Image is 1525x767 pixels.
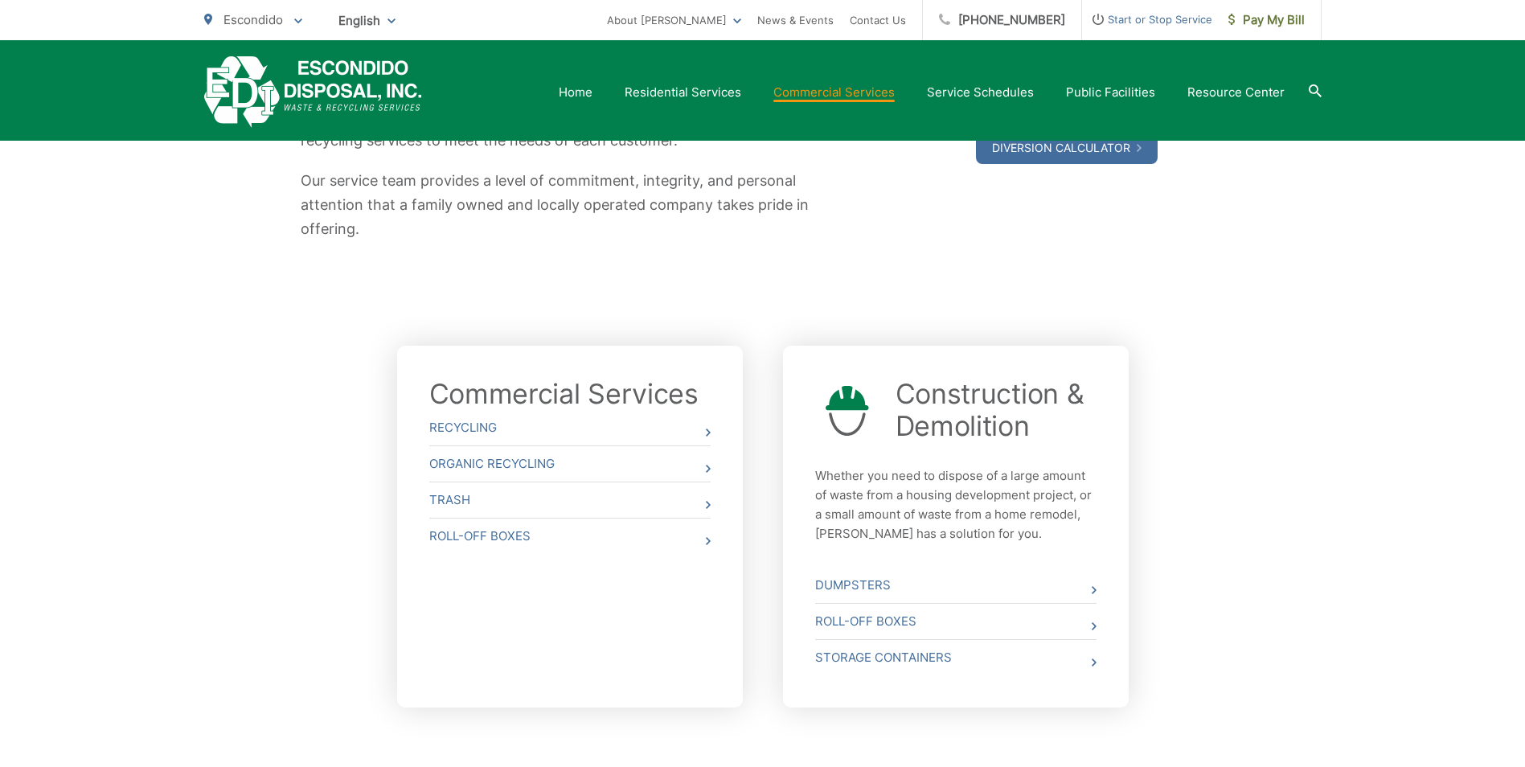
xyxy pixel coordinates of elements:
span: Pay My Bill [1228,10,1305,30]
a: Dumpsters [815,568,1097,603]
a: Commercial Services [429,378,699,410]
span: Escondido [223,12,283,27]
span: English [326,6,408,35]
a: Public Facilities [1066,83,1155,102]
a: Construction & Demolition [896,378,1097,442]
a: EDCD logo. Return to the homepage. [204,56,422,128]
a: Resource Center [1187,83,1285,102]
a: About [PERSON_NAME] [607,10,741,30]
a: Service Schedules [927,83,1034,102]
a: Diversion Calculator [976,132,1158,164]
a: Roll-Off Boxes [429,519,711,554]
a: Trash [429,482,711,518]
a: Storage Containers [815,640,1097,675]
a: Organic Recycling [429,446,711,482]
a: Residential Services [625,83,741,102]
a: News & Events [757,10,834,30]
a: Commercial Services [773,83,895,102]
p: Whether you need to dispose of a large amount of waste from a housing development project, or a s... [815,466,1097,543]
a: Contact Us [850,10,906,30]
a: Recycling [429,410,711,445]
a: Home [559,83,592,102]
a: Roll-Off Boxes [815,604,1097,639]
p: Our service team provides a level of commitment, integrity, and personal attention that a family ... [301,169,839,241]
